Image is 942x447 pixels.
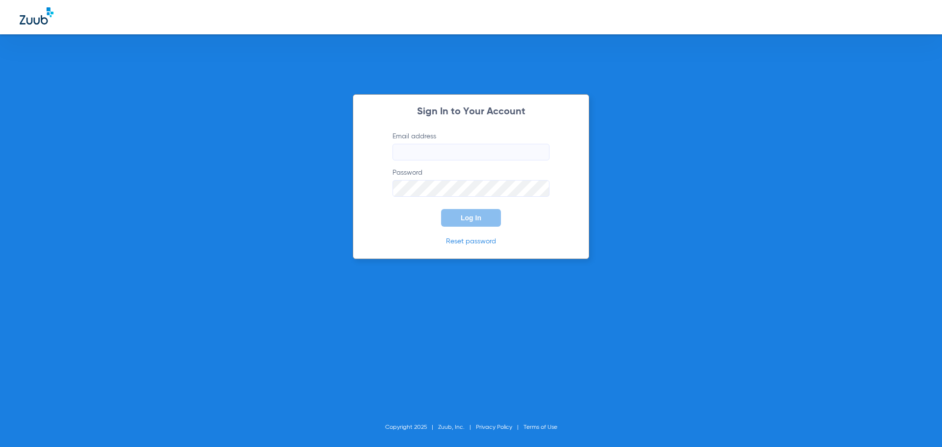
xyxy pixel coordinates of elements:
input: Email address [392,144,549,160]
a: Privacy Policy [476,424,512,430]
img: Zuub Logo [20,7,53,25]
a: Terms of Use [523,424,557,430]
span: Log In [461,214,481,222]
li: Copyright 2025 [385,422,438,432]
input: Password [392,180,549,197]
button: Log In [441,209,501,227]
label: Email address [392,131,549,160]
h2: Sign In to Your Account [378,107,564,117]
a: Reset password [446,238,496,245]
li: Zuub, Inc. [438,422,476,432]
label: Password [392,168,549,197]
